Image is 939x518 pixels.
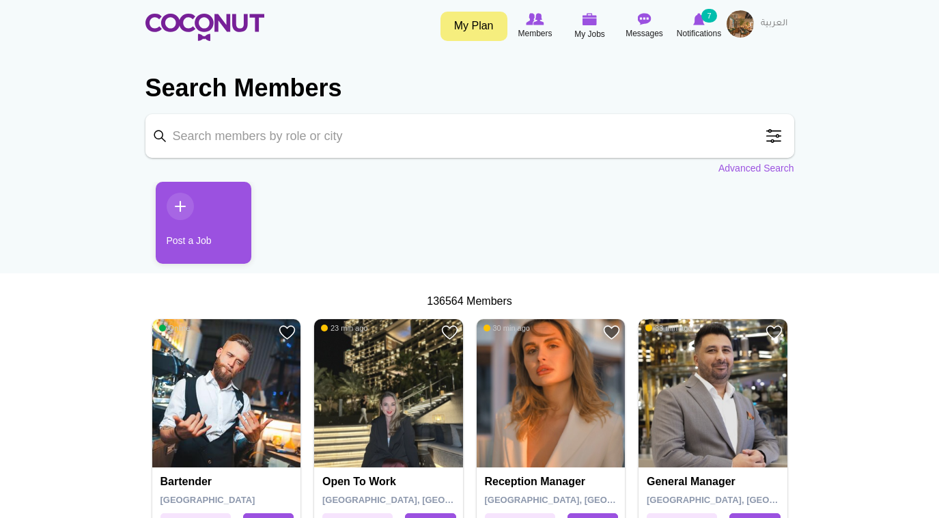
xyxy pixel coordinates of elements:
[159,323,191,333] span: Online
[754,10,794,38] a: العربية
[563,10,617,42] a: My Jobs My Jobs
[672,10,727,42] a: Notifications Notifications 7
[603,324,620,341] a: Add to Favourites
[483,323,530,333] span: 30 min ago
[279,324,296,341] a: Add to Favourites
[718,161,794,175] a: Advanced Search
[485,476,621,488] h4: Reception Manager
[526,13,544,25] img: Browse Members
[440,12,507,41] a: My Plan
[321,323,367,333] span: 23 min ago
[766,324,783,341] a: Add to Favourites
[701,9,716,23] small: 7
[322,495,517,505] span: [GEOGRAPHIC_DATA], [GEOGRAPHIC_DATA]
[638,13,651,25] img: Messages
[647,495,841,505] span: [GEOGRAPHIC_DATA], [GEOGRAPHIC_DATA]
[145,182,241,274] li: 1 / 1
[518,27,552,40] span: Members
[647,476,783,488] h4: General Manager
[441,324,458,341] a: Add to Favourites
[145,14,264,41] img: Home
[145,114,794,158] input: Search members by role or city
[693,13,705,25] img: Notifications
[677,27,721,40] span: Notifications
[145,72,794,105] h2: Search Members
[626,27,663,40] span: Messages
[508,10,563,42] a: Browse Members Members
[574,27,605,41] span: My Jobs
[145,294,794,310] div: 136564 Members
[645,323,692,333] span: 33 min ago
[322,476,458,488] h4: Open to work
[160,476,296,488] h4: Bartender
[617,10,672,42] a: Messages Messages
[485,495,679,505] span: [GEOGRAPHIC_DATA], [GEOGRAPHIC_DATA]
[160,495,255,505] span: [GEOGRAPHIC_DATA]
[156,182,251,264] a: Post a Job
[583,13,598,25] img: My Jobs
